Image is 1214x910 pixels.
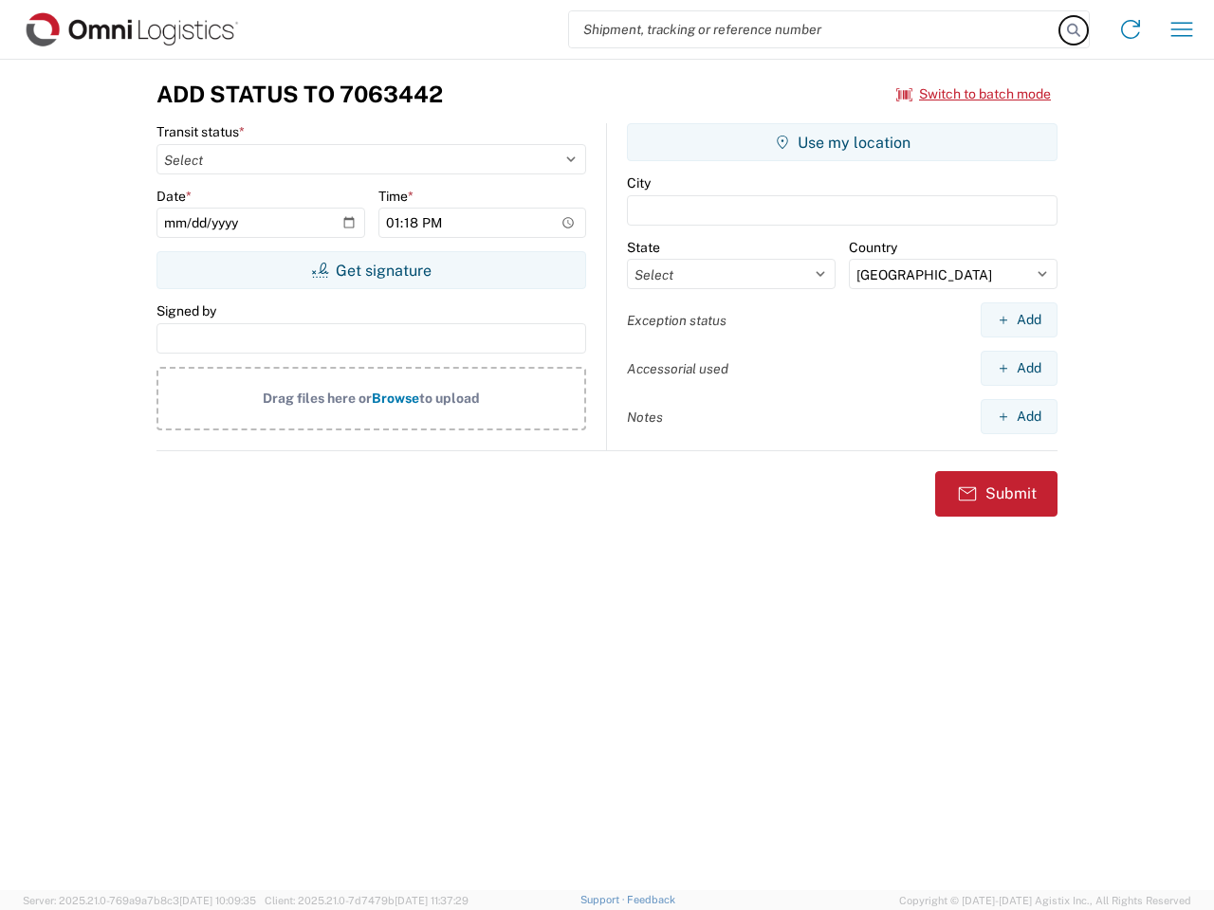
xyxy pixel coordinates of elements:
button: Add [981,351,1058,386]
button: Add [981,302,1058,337]
button: Add [981,399,1058,434]
label: State [627,239,660,256]
a: Support [580,894,628,905]
span: Client: 2025.21.0-7d7479b [265,895,469,906]
span: to upload [419,391,480,406]
label: Signed by [156,302,216,319]
label: Time [378,188,414,205]
label: Transit status [156,123,245,140]
button: Use my location [627,123,1058,161]
label: Exception status [627,312,727,329]
span: Drag files here or [263,391,372,406]
button: Get signature [156,251,586,289]
button: Submit [935,471,1058,517]
a: Feedback [627,894,675,905]
span: Browse [372,391,419,406]
label: Notes [627,409,663,426]
label: Country [849,239,897,256]
button: Switch to batch mode [896,79,1051,110]
label: City [627,174,651,191]
span: Server: 2025.21.0-769a9a7b8c3 [23,895,256,906]
label: Date [156,188,192,205]
span: [DATE] 11:37:29 [395,895,469,906]
span: Copyright © [DATE]-[DATE] Agistix Inc., All Rights Reserved [899,892,1191,909]
label: Accessorial used [627,360,728,377]
span: [DATE] 10:09:35 [179,895,256,906]
h3: Add Status to 7063442 [156,81,443,108]
input: Shipment, tracking or reference number [569,11,1060,47]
